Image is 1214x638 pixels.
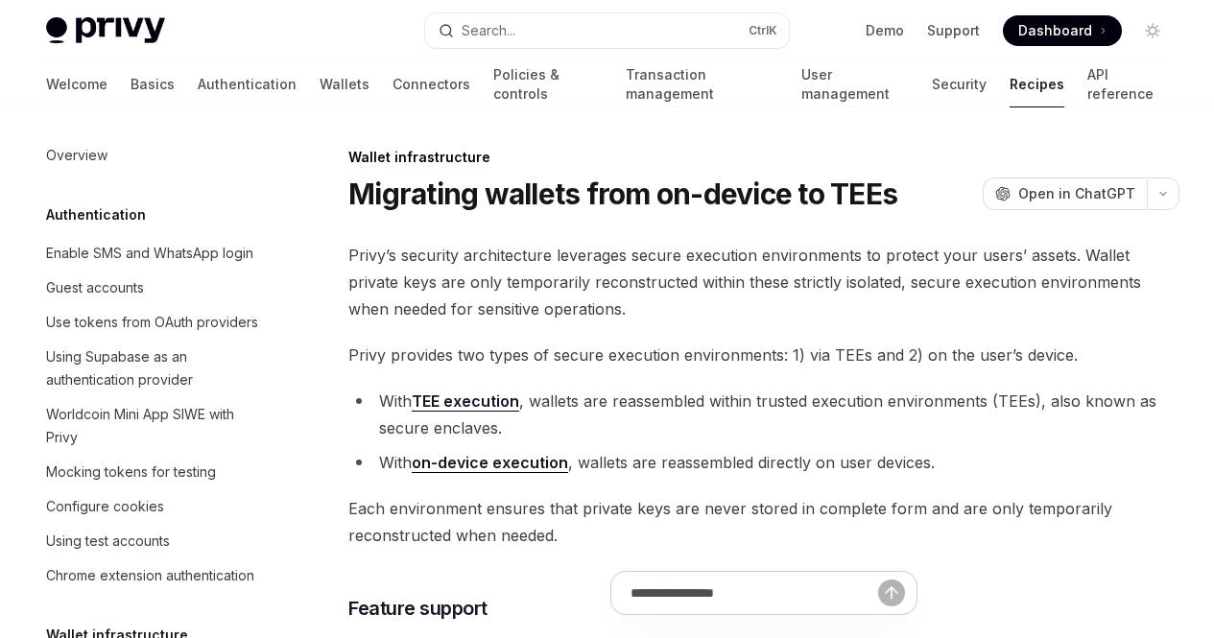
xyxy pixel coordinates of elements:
[348,177,897,211] h1: Migrating wallets from on-device to TEEs
[46,242,253,265] div: Enable SMS and WhatsApp login
[46,403,265,449] div: Worldcoin Mini App SIWE with Privy
[320,61,369,107] a: Wallets
[1018,21,1092,40] span: Dashboard
[46,61,107,107] a: Welcome
[1087,61,1168,107] a: API reference
[31,524,276,558] a: Using test accounts
[31,236,276,271] a: Enable SMS and WhatsApp login
[46,461,216,484] div: Mocking tokens for testing
[46,345,265,391] div: Using Supabase as an authentication provider
[493,61,603,107] a: Policies & controls
[46,311,258,334] div: Use tokens from OAuth providers
[749,23,777,38] span: Ctrl K
[866,21,904,40] a: Demo
[631,572,878,614] input: Ask a question...
[626,61,777,107] a: Transaction management
[393,61,470,107] a: Connectors
[1003,15,1122,46] a: Dashboard
[46,495,164,518] div: Configure cookies
[425,13,789,48] button: Open search
[462,19,515,42] div: Search...
[31,305,276,340] a: Use tokens from OAuth providers
[983,177,1147,210] button: Open in ChatGPT
[348,388,1179,441] li: With , wallets are reassembled within trusted execution environments (TEEs), also known as secure...
[31,489,276,524] a: Configure cookies
[31,138,276,173] a: Overview
[348,242,1179,322] span: Privy’s security architecture leverages secure execution environments to protect your users’ asse...
[348,148,1179,167] div: Wallet infrastructure
[31,340,276,397] a: Using Supabase as an authentication provider
[31,558,276,593] a: Chrome extension authentication
[46,203,146,226] h5: Authentication
[878,579,905,606] button: Send message
[412,391,519,412] a: TEE execution
[31,455,276,489] a: Mocking tokens for testing
[46,144,107,167] div: Overview
[46,276,144,299] div: Guest accounts
[932,61,987,107] a: Security
[31,397,276,455] a: Worldcoin Mini App SIWE with Privy
[198,61,297,107] a: Authentication
[348,342,1179,368] span: Privy provides two types of secure execution environments: 1) via TEEs and 2) on the user’s device.
[412,453,568,473] a: on-device execution
[1010,61,1064,107] a: Recipes
[927,21,980,40] a: Support
[46,564,254,587] div: Chrome extension authentication
[1137,15,1168,46] button: Toggle dark mode
[131,61,175,107] a: Basics
[46,530,170,553] div: Using test accounts
[348,495,1179,549] span: Each environment ensures that private keys are never stored in complete form and are only tempora...
[348,449,1179,476] li: With , wallets are reassembled directly on user devices.
[801,61,910,107] a: User management
[31,271,276,305] a: Guest accounts
[46,17,165,44] img: light logo
[1018,184,1135,203] span: Open in ChatGPT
